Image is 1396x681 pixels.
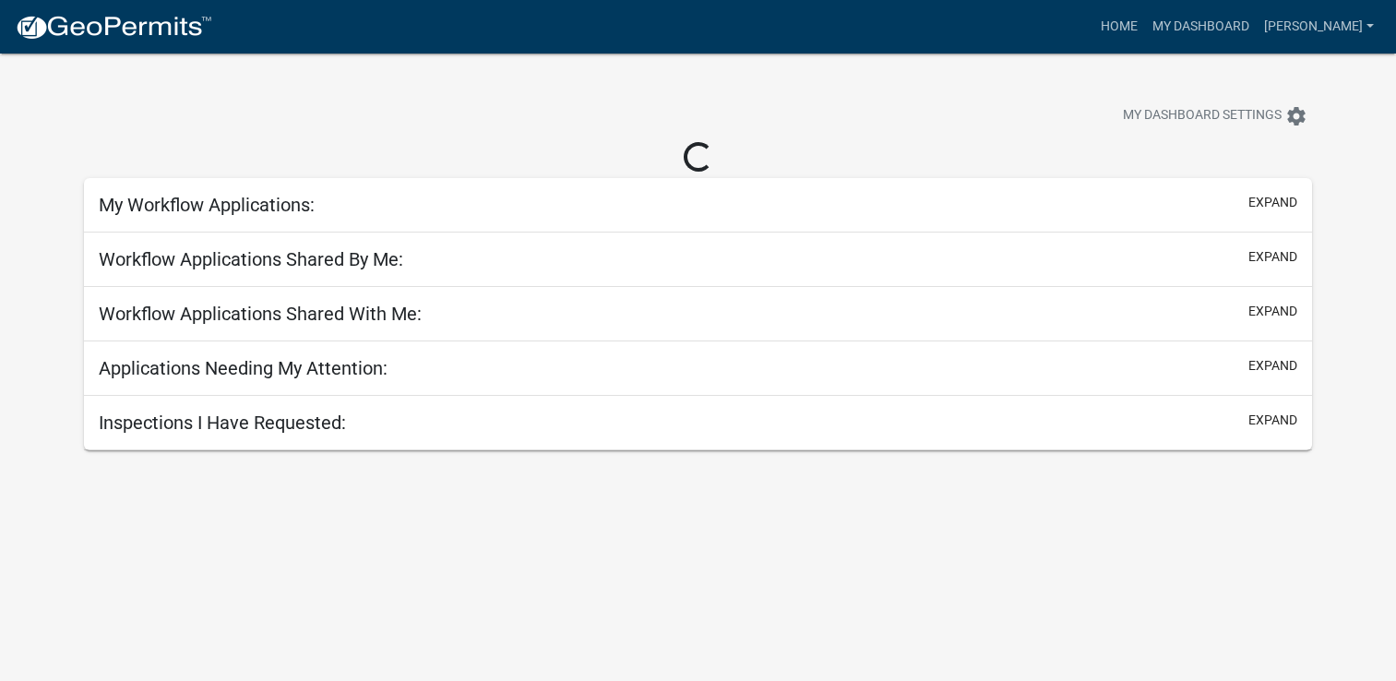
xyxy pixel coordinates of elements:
a: My Dashboard [1145,9,1257,44]
h5: Workflow Applications Shared By Me: [99,248,403,270]
button: expand [1248,302,1297,321]
button: expand [1248,247,1297,267]
a: [PERSON_NAME] [1257,9,1381,44]
button: expand [1248,356,1297,376]
h5: Applications Needing My Attention: [99,357,388,379]
button: expand [1248,193,1297,212]
h5: Inspections I Have Requested: [99,412,346,434]
span: My Dashboard Settings [1123,105,1282,127]
button: My Dashboard Settingssettings [1108,98,1322,134]
a: Home [1093,9,1145,44]
h5: My Workflow Applications: [99,194,315,216]
button: expand [1248,411,1297,430]
h5: Workflow Applications Shared With Me: [99,303,422,325]
i: settings [1285,105,1307,127]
